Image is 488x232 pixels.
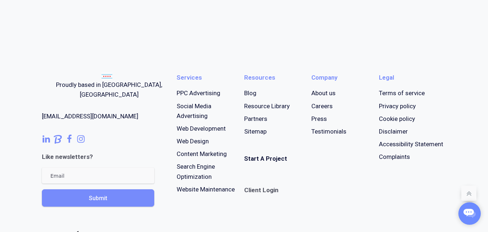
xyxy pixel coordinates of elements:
[42,189,154,207] button: Submit
[177,162,215,181] a: Search EngineOptimization
[177,101,211,121] a: Social MediaAdvertising
[379,152,410,162] a: Complaints
[77,135,85,143] a: Follow us on Instagram!
[379,127,408,136] a: Disclaimer
[177,124,226,134] a: Web Development
[311,114,327,124] a: Press
[311,127,346,136] a: Testimonials
[244,114,267,124] a: Partners
[244,101,290,111] a: Resource Library
[244,127,267,136] a: Sitemap
[42,73,177,100] a: Proudly based in [GEOGRAPHIC_DATA], [GEOGRAPHIC_DATA]
[177,149,227,159] a: Content Marketing
[42,168,154,184] input: Email
[244,181,278,195] a: Client Login
[311,88,336,98] a: About us
[42,152,93,162] div: Like newsletters?
[379,114,415,124] a: Cookie policy
[379,88,425,98] a: Terms of service
[42,111,138,121] a: [EMAIL_ADDRESS][DOMAIN_NAME]
[379,139,443,149] a: Accessibility Statement
[177,185,235,194] a: Website Maintenance
[244,73,275,83] div: Resources
[379,73,394,83] div: Legal
[244,154,287,164] a: Start A Project
[177,73,202,83] div: Services
[177,88,220,98] a: PPC Advertising
[244,155,287,162] strong: Start A Project
[42,80,177,100] div: Proudly based in [GEOGRAPHIC_DATA], [GEOGRAPHIC_DATA]
[311,73,337,83] div: Company
[244,88,256,98] a: Blog
[177,136,209,146] a: Web Design
[311,101,333,111] a: Careers
[379,101,416,111] a: Privacy policy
